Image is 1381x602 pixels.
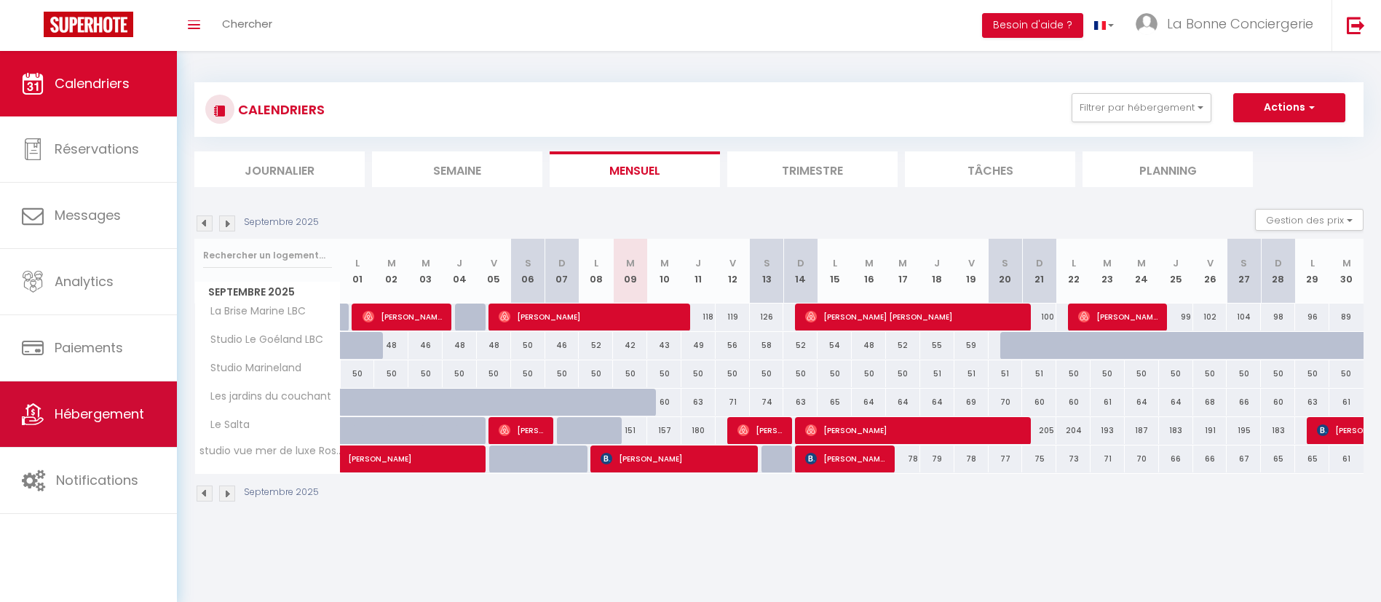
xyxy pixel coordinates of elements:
[1227,360,1261,387] div: 50
[477,332,511,359] div: 48
[1056,239,1091,304] th: 22
[579,239,613,304] th: 08
[594,256,598,270] abbr: L
[1091,389,1125,416] div: 61
[954,332,989,359] div: 59
[601,445,749,472] span: [PERSON_NAME]
[12,6,55,49] button: Ouvrir le widget de chat LiveChat
[886,360,920,387] div: 50
[805,445,885,472] span: [PERSON_NAME]
[920,445,954,472] div: 79
[1261,239,1295,304] th: 28
[1261,389,1295,416] div: 60
[363,303,443,330] span: [PERSON_NAME]
[647,417,681,444] div: 157
[1036,256,1043,270] abbr: D
[647,389,681,416] div: 60
[982,13,1083,38] button: Besoin d'aide ?
[1056,445,1091,472] div: 73
[1091,360,1125,387] div: 50
[374,239,408,304] th: 02
[1207,256,1214,270] abbr: V
[341,239,375,304] th: 01
[989,360,1023,387] div: 51
[1193,360,1227,387] div: 50
[865,256,874,270] abbr: M
[716,360,750,387] div: 50
[660,256,669,270] abbr: M
[647,239,681,304] th: 10
[716,389,750,416] div: 71
[727,151,898,187] li: Trimestre
[1227,417,1261,444] div: 195
[545,239,579,304] th: 07
[1078,303,1158,330] span: [PERSON_NAME]
[525,256,531,270] abbr: S
[764,256,770,270] abbr: S
[852,239,886,304] th: 16
[1091,445,1125,472] div: 71
[920,389,954,416] div: 64
[1295,445,1329,472] div: 65
[1125,417,1159,444] div: 187
[55,338,123,357] span: Paiements
[920,360,954,387] div: 51
[750,360,784,387] div: 50
[1275,256,1282,270] abbr: D
[1227,445,1261,472] div: 67
[1167,15,1313,33] span: La Bonne Conciergerie
[197,304,309,320] span: La Brise Marine LBC
[1227,389,1261,416] div: 66
[1072,256,1076,270] abbr: L
[681,389,716,416] div: 63
[647,360,681,387] div: 50
[1261,445,1295,472] div: 65
[1159,445,1193,472] div: 66
[197,417,253,433] span: Le Salta
[1083,151,1253,187] li: Planning
[550,151,720,187] li: Mensuel
[1295,360,1329,387] div: 50
[783,332,818,359] div: 52
[1193,389,1227,416] div: 68
[1173,256,1179,270] abbr: J
[783,389,818,416] div: 63
[456,256,462,270] abbr: J
[818,332,852,359] div: 54
[1329,360,1364,387] div: 50
[511,360,545,387] div: 50
[408,360,443,387] div: 50
[1072,93,1211,122] button: Filtrer par hébergement
[1261,417,1295,444] div: 183
[729,256,736,270] abbr: V
[1255,209,1364,231] button: Gestion des prix
[1091,239,1125,304] th: 23
[511,332,545,359] div: 50
[1329,389,1364,416] div: 61
[954,445,989,472] div: 78
[737,416,783,444] span: [PERSON_NAME]
[1159,417,1193,444] div: 183
[1091,417,1125,444] div: 193
[716,239,750,304] th: 12
[244,486,319,499] p: Septembre 2025
[1022,445,1056,472] div: 75
[797,256,804,270] abbr: D
[647,332,681,359] div: 43
[222,16,272,31] span: Chercher
[818,239,852,304] th: 15
[56,471,138,489] span: Notifications
[852,360,886,387] div: 50
[1159,360,1193,387] div: 50
[954,239,989,304] th: 19
[244,215,319,229] p: Septembre 2025
[422,256,430,270] abbr: M
[954,360,989,387] div: 51
[1295,389,1329,416] div: 63
[805,303,1022,330] span: [PERSON_NAME] [PERSON_NAME]
[920,239,954,304] th: 18
[1193,304,1227,330] div: 102
[1125,445,1159,472] div: 70
[681,417,716,444] div: 180
[55,140,139,158] span: Réservations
